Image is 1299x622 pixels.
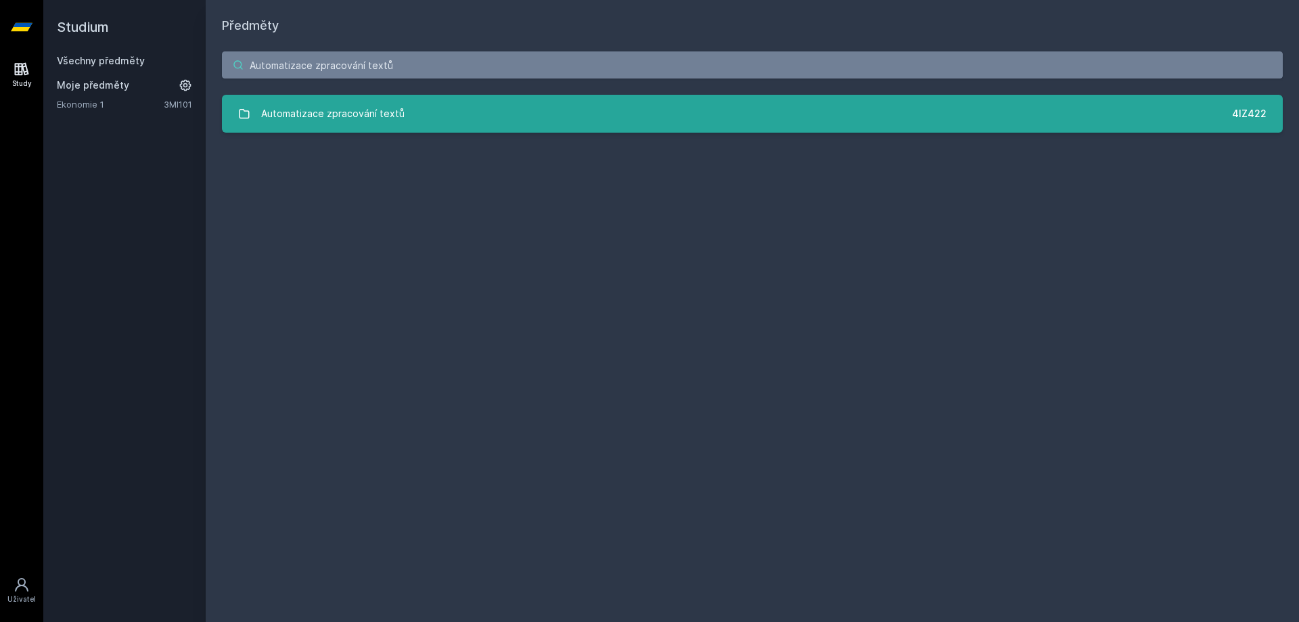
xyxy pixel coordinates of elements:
div: 4IZ422 [1232,107,1267,120]
a: Ekonomie 1 [57,97,164,111]
div: Study [12,79,32,89]
a: Uživatel [3,570,41,611]
a: 3MI101 [164,99,192,110]
a: Všechny předměty [57,55,145,66]
a: Study [3,54,41,95]
a: Automatizace zpracování textů 4IZ422 [222,95,1283,133]
div: Uživatel [7,594,36,604]
div: Automatizace zpracování textů [261,100,405,127]
span: Moje předměty [57,79,129,92]
input: Název nebo ident předmětu… [222,51,1283,79]
h1: Předměty [222,16,1283,35]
